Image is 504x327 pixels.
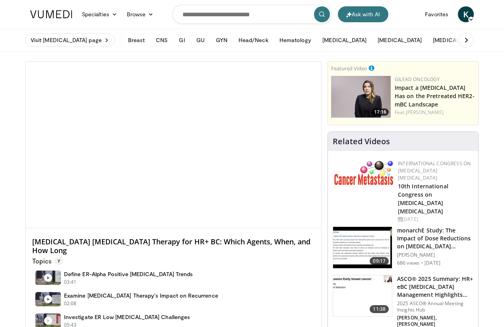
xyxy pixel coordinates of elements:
[395,76,440,83] a: Gilead Oncology
[333,137,390,146] h4: Related Videos
[397,226,473,250] h3: monarchE Study: The Impact of Dose Reductions on [MEDICAL_DATA] Efficac…
[421,260,423,266] div: ·
[425,260,440,266] p: [DATE]
[64,300,77,307] p: 02:08
[397,275,473,299] h3: ASCO® 2025 Summary: HR+ eBC [MEDICAL_DATA] Management Highlights With D…
[234,32,273,48] button: Head/Neck
[398,216,472,223] div: [DATE]
[333,227,392,268] img: b36c41ca-553b-47bc-9ee4-7e9092f98a49.150x105_q85_crop-smart_upscale.jpg
[370,305,389,313] span: 11:38
[397,260,419,266] p: 686 views
[192,32,209,48] button: GU
[372,108,389,116] span: 17:16
[458,6,474,22] a: K
[398,160,471,181] a: International Congress on [MEDICAL_DATA] [MEDICAL_DATA]
[331,76,391,118] img: 37b1f331-dad8-42d1-a0d6-86d758bc13f3.png.150x105_q85_crop-smart_upscale.png
[397,300,473,313] p: 2025 ASCO® Annual Meeting Insights Hub
[25,33,115,47] a: Visit [MEDICAL_DATA] page
[64,271,193,278] h4: Define ER-Alpha Positive [MEDICAL_DATA] Trends
[395,84,475,108] a: Impact a [MEDICAL_DATA] Has on the Pretreated HER2- mBC Landscape
[64,292,218,299] h4: Examine [MEDICAL_DATA] Therapy's Impact on Recurrence
[174,32,190,48] button: GI
[211,32,232,48] button: GYN
[331,65,367,72] small: Featured Video
[373,32,426,48] button: [MEDICAL_DATA]
[123,32,149,48] button: Breast
[334,160,394,185] img: 6ff8bc22-9509-4454-a4f8-ac79dd3b8976.png.150x105_q85_autocrop_double_scale_upscale_version-0.2.png
[173,5,331,24] input: Search topics, interventions
[318,32,371,48] button: [MEDICAL_DATA]
[26,62,321,228] video-js: Video Player
[54,257,63,265] span: 7
[420,6,453,22] a: Favorites
[395,109,475,116] div: Feat.
[151,32,173,48] button: CNS
[333,275,392,317] img: a56a004f-b5bc-4429-9285-afaf14e40c9b.150x105_q85_crop-smart_upscale.jpg
[406,109,444,116] a: [PERSON_NAME]
[275,32,316,48] button: Hematology
[32,238,315,255] h4: [MEDICAL_DATA] [MEDICAL_DATA] Therapy for HR+ BC: Which Agents, When, and How Long
[77,6,122,22] a: Specialties
[122,6,159,22] a: Browse
[398,182,448,215] a: 10th International Congress on [MEDICAL_DATA] [MEDICAL_DATA]
[32,257,63,265] p: Topics
[333,226,473,269] a: 09:17 monarchE Study: The Impact of Dose Reductions on [MEDICAL_DATA] Efficac… [PERSON_NAME] 686 ...
[331,76,391,118] a: 17:16
[338,6,388,22] button: Ask with AI
[64,313,190,321] h4: Investigate ER Low [MEDICAL_DATA] Challenges
[397,252,473,258] p: [PERSON_NAME]
[64,279,77,286] p: 03:41
[30,10,72,18] img: VuMedi Logo
[428,32,482,48] button: [MEDICAL_DATA]
[370,257,389,265] span: 09:17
